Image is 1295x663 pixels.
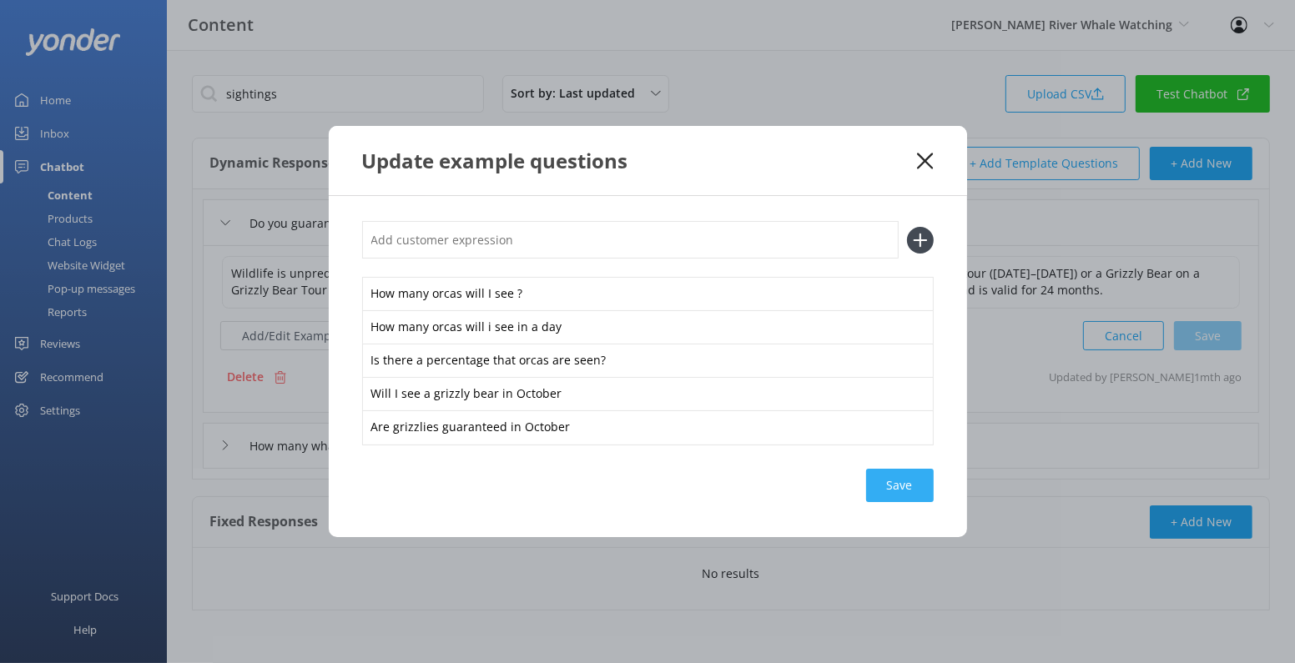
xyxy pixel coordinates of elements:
[362,410,934,445] div: Are grizzlies guaranteed in October
[362,310,934,345] div: How many orcas will i see in a day
[866,469,934,502] button: Save
[362,344,934,379] div: Is there a percentage that orcas are seen?
[362,147,918,174] div: Update example questions
[362,277,934,312] div: How many orcas will I see ?
[362,377,934,412] div: Will I see a grizzly bear in October
[917,153,933,169] button: Close
[362,221,899,259] input: Add customer expression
